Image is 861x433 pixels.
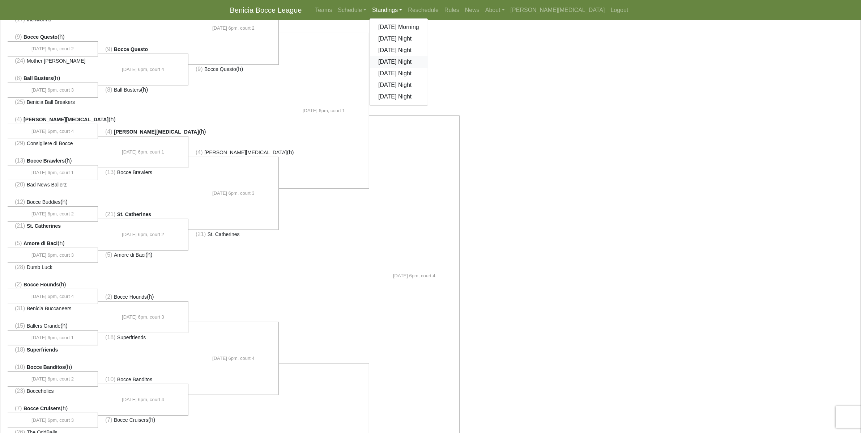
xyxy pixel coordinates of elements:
span: Bocce Banditos [27,364,65,370]
span: (4) [15,116,22,122]
span: Consigliere di Bocce [27,140,73,146]
a: Rules [442,3,462,17]
span: (4) [105,129,112,135]
li: (h) [98,127,188,136]
a: [DATE] Night [370,79,428,91]
span: [DATE] 6pm, court 4 [122,396,164,403]
span: (9) [15,34,22,40]
span: (7) [15,405,22,411]
span: (9) [105,46,112,52]
a: News [462,3,482,17]
span: [DATE] 6pm, court 3 [31,417,74,424]
span: Bad News Ballerz [27,182,67,188]
li: (h) [98,250,188,259]
li: (h) [8,239,98,248]
span: Ballers Grande [27,323,60,329]
a: Reschedule [405,3,442,17]
a: [DATE] Night [370,45,428,56]
span: (20) [15,181,25,188]
a: [DATE] Night [370,33,428,45]
li: (h) [98,293,188,302]
a: Schedule [335,3,369,17]
span: [DATE] 6pm, court 1 [31,169,74,176]
span: Superfriends [117,335,146,340]
span: St. Catherines [27,223,61,229]
span: (23) [15,388,25,394]
span: Bocce Banditos [117,377,152,382]
li: (h) [8,74,98,83]
span: St. Catherines [208,231,240,237]
span: (5) [15,240,22,246]
span: Ball Busters [24,75,53,81]
span: [DATE] 6pm, court 3 [31,252,74,259]
a: [DATE] Morning [370,21,428,33]
a: [DATE] Night [370,68,428,79]
li: (h) [188,148,279,157]
span: (28) [15,264,25,270]
span: [DATE] 6pm, court 4 [212,355,255,362]
span: (2) [15,281,22,287]
li: (h) [8,404,98,413]
span: (25) [15,99,25,105]
span: Bocce Cruisers [24,405,61,411]
span: Mother [PERSON_NAME] [27,58,86,64]
span: [DATE] 6pm, court 3 [31,87,74,94]
li: (h) [8,321,98,331]
span: [DATE] 6pm, court 3 [212,190,255,197]
li: (h) [188,64,279,73]
li: (h) [8,198,98,207]
a: [DATE] Night [370,56,428,68]
li: (h) [8,156,98,165]
a: Logout [608,3,631,17]
a: About [482,3,508,17]
span: (8) [105,87,112,93]
span: Amore di Baci [114,252,145,258]
span: [PERSON_NAME][MEDICAL_DATA] [114,129,199,135]
span: Dumb Luck [27,264,52,270]
span: Amore di Baci [24,240,57,246]
a: Teams [312,3,335,17]
li: (h) [98,85,188,94]
div: Standings [369,18,428,106]
span: Bocce Cruisers [114,417,148,423]
span: Bocce Questo [114,46,148,52]
span: Bocce Buddies [27,199,60,205]
span: (18) [15,346,25,353]
span: [DATE] 6pm, court 2 [31,210,74,218]
span: (5) [105,252,112,258]
span: (29) [15,140,25,146]
span: [PERSON_NAME][MEDICAL_DATA] [24,117,108,122]
span: [DATE] 6pm, court 2 [122,231,164,238]
span: (21) [105,211,115,217]
span: (15) [15,323,25,329]
span: Benicia Buccaneers [27,306,72,311]
span: St. Catherines [117,211,151,217]
span: Ball Busters [114,87,141,93]
span: Bocce Hounds [114,294,147,300]
li: (h) [8,280,98,289]
span: [DATE] 6pm, court 2 [212,25,255,32]
span: Superfriends [27,347,58,353]
span: (31) [15,305,25,311]
span: (10) [15,364,25,370]
span: Bocce Brawlers [27,158,65,164]
span: (21) [196,231,206,237]
span: [DATE] 6pm, court 4 [31,293,74,300]
span: [DATE] 6pm, court 1 [303,107,345,114]
span: [DATE] 6pm, court 4 [393,272,435,279]
span: Benicia Ball Breakers [27,99,75,105]
a: [PERSON_NAME][MEDICAL_DATA] [508,3,608,17]
a: Benicia Bocce League [230,3,302,17]
span: (7) [105,417,112,423]
span: [DATE] 6pm, court 1 [122,148,164,156]
span: [PERSON_NAME][MEDICAL_DATA] [204,150,287,155]
li: (h) [8,115,98,124]
span: (24) [15,58,25,64]
li: (h) [8,33,98,42]
span: (13) [15,157,25,164]
a: [DATE] Night [370,91,428,102]
span: (4) [196,149,203,155]
span: (13) [105,169,115,175]
span: (21) [15,223,25,229]
span: (18) [105,334,115,340]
